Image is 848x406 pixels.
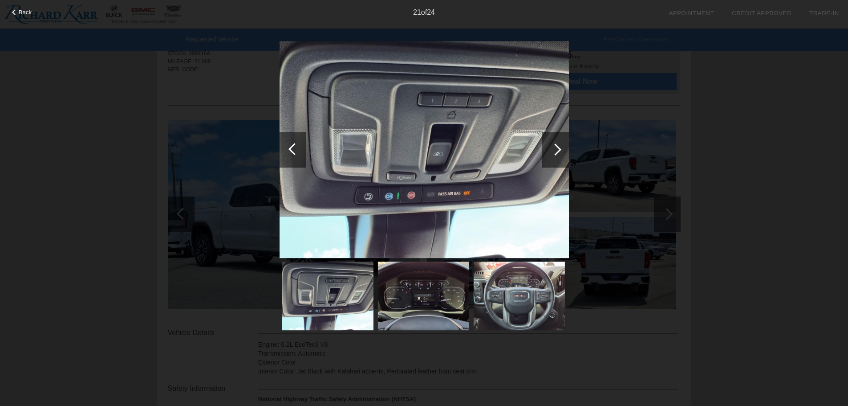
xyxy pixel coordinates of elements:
[732,10,791,16] a: Credit Approved
[473,262,564,330] img: 58bdab5920a96c703e28dfbc26fd30bb.jpg
[377,262,469,330] img: 277ebfc550cfee2790bb7fa7fce6e303.jpg
[282,262,373,330] img: 66b2ab36f0402f910773a32c03e3e970.jpg
[19,9,32,16] span: Back
[413,8,421,16] span: 21
[427,8,435,16] span: 24
[280,41,569,258] img: 66b2ab36f0402f910773a32c03e3e970.jpg
[809,10,839,16] a: Trade-In
[669,10,714,16] a: Appointment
